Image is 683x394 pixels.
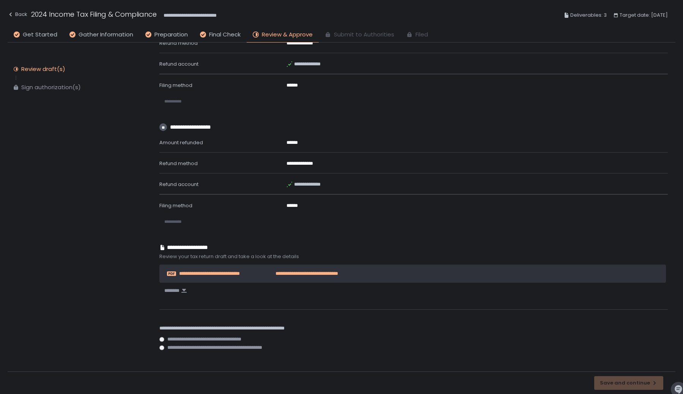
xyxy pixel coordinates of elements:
span: Gather Information [79,30,133,39]
span: Filing method [159,82,192,89]
span: Amount refunded [159,139,203,146]
span: Get Started [23,30,57,39]
span: Filing method [159,202,192,209]
div: Review draft(s) [21,65,65,73]
span: Refund account [159,60,198,68]
span: Preparation [154,30,188,39]
span: Refund method [159,160,198,167]
span: Final Check [209,30,241,39]
div: Back [8,10,27,19]
span: Review & Approve [262,30,313,39]
span: Refund account [159,181,198,188]
span: Submit to Authorities [334,30,394,39]
span: Filed [415,30,428,39]
span: Target date: [DATE] [620,11,668,20]
h1: 2024 Income Tax Filing & Compliance [31,9,157,19]
span: Review your tax return draft and take a look at the details [159,253,668,260]
button: Back [8,9,27,22]
span: Refund method [159,39,198,47]
div: Sign authorization(s) [21,84,81,91]
span: Deliverables: 3 [570,11,607,20]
